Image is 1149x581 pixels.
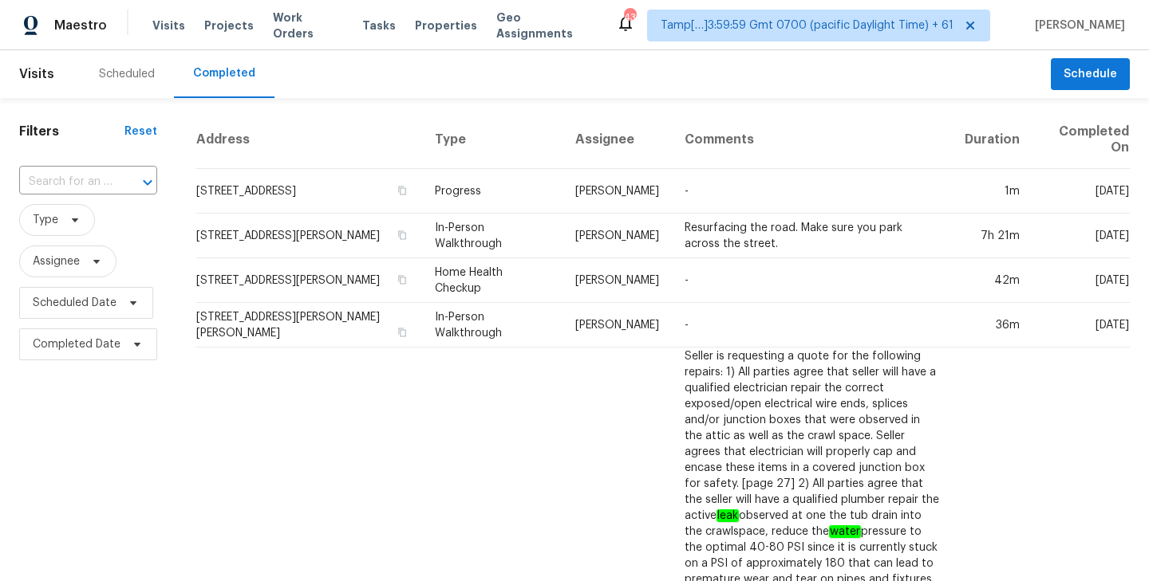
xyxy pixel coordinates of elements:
td: [PERSON_NAME] [563,214,672,258]
span: Schedule [1064,65,1117,84]
td: Resurfacing the road. Make sure you park across the street. [672,214,952,258]
td: [PERSON_NAME] [563,258,672,303]
td: [DATE] [1033,303,1130,347]
td: [DATE] [1033,214,1130,258]
button: Schedule [1051,58,1130,91]
td: Home Health Checkup [422,258,563,303]
span: Maestro [54,18,107,33]
td: - [672,303,952,347]
td: In-Person Walkthrough [422,303,563,347]
div: Reset [124,124,157,139]
span: Work Orders [273,10,343,41]
h1: Filters [19,124,124,139]
td: [STREET_ADDRESS][PERSON_NAME] [195,214,422,258]
th: Duration [952,111,1033,169]
span: Completed Date [33,336,120,352]
td: 36m [952,303,1033,347]
span: Scheduled Date [33,295,116,311]
td: In-Person Walkthrough [422,214,563,258]
th: Address [195,111,422,169]
td: 1m [952,169,1033,214]
span: Tasks [362,20,396,31]
td: 7h 21m [952,214,1033,258]
span: Properties [415,18,477,33]
td: [STREET_ADDRESS] [195,169,422,214]
th: Comments [672,111,952,169]
td: [DATE] [1033,169,1130,214]
td: [STREET_ADDRESS][PERSON_NAME][PERSON_NAME] [195,303,422,347]
td: - [672,258,952,303]
td: - [672,169,952,214]
span: Type [33,212,58,228]
th: Completed On [1033,111,1130,169]
span: Projects [204,18,254,33]
span: Visits [152,18,185,33]
button: Copy Address [395,273,409,287]
button: Open [136,171,159,194]
td: Progress [422,169,563,214]
em: leak [717,509,739,522]
td: [DATE] [1033,258,1130,303]
input: Search for an address... [19,170,113,194]
div: 435 [624,10,635,26]
td: [STREET_ADDRESS][PERSON_NAME] [195,258,422,303]
em: water [829,525,861,538]
button: Copy Address [395,228,409,242]
button: Copy Address [395,183,409,198]
div: Completed [193,65,255,81]
div: Scheduled [99,66,155,82]
td: 42m [952,258,1033,303]
th: Type [422,111,563,169]
th: Assignee [563,111,672,169]
button: Copy Address [395,325,409,340]
span: [PERSON_NAME] [1029,18,1125,33]
span: Geo Assignments [496,10,597,41]
span: Assignee [33,253,80,269]
td: [PERSON_NAME] [563,169,672,214]
td: [PERSON_NAME] [563,303,672,347]
span: Tamp[…]3:59:59 Gmt 0700 (pacific Daylight Time) + 61 [661,18,954,33]
span: Visits [19,57,54,92]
